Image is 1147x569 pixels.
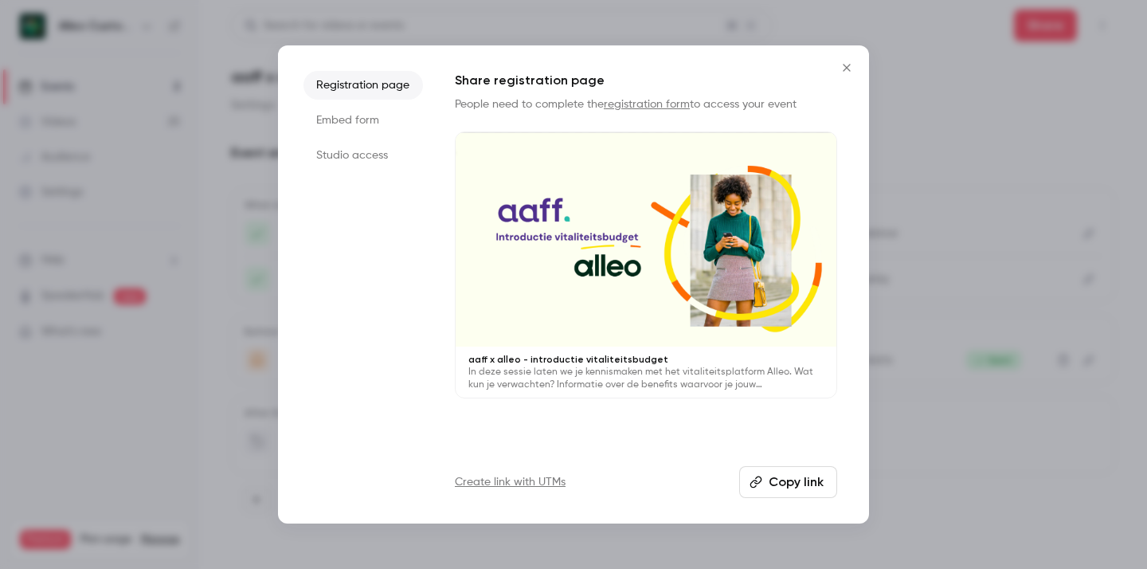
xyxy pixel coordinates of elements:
[303,141,423,170] li: Studio access
[455,96,837,112] p: People need to complete the to access your event
[604,99,690,110] a: registration form
[303,71,423,100] li: Registration page
[455,474,566,490] a: Create link with UTMs
[831,52,863,84] button: Close
[303,106,423,135] li: Embed form
[455,71,837,90] h1: Share registration page
[468,366,824,391] p: In deze sessie laten we je kennismaken met het vitaliteitsplatform Alleo. Wat kun je verwachten? ...
[739,466,837,498] button: Copy link
[468,353,824,366] p: aaff x alleo - introductie vitaliteitsbudget
[455,131,837,398] a: aaff x alleo - introductie vitaliteitsbudgetIn deze sessie laten we je kennismaken met het vitali...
